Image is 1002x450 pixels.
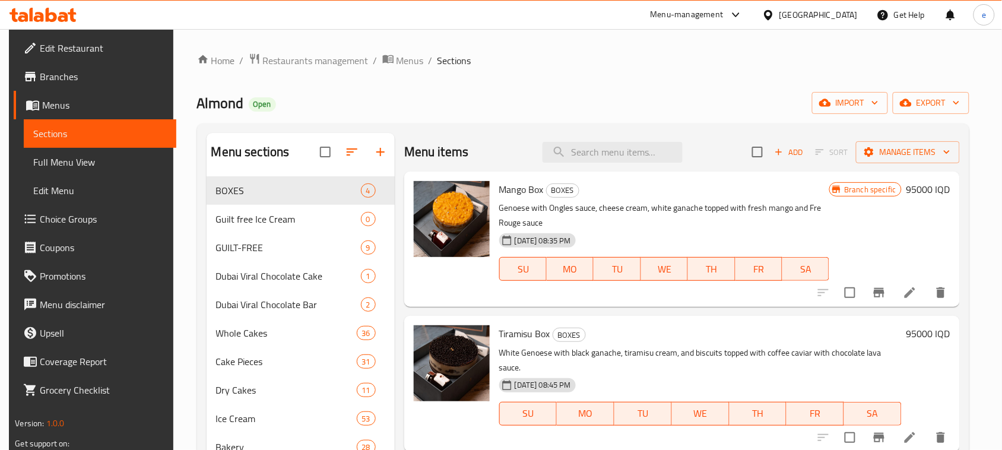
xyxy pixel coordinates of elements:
button: FR [787,402,844,426]
button: Manage items [856,141,960,163]
span: Branches [40,69,167,84]
img: Tiramisu Box [414,325,490,401]
a: Grocery Checklist [14,376,176,404]
a: Full Menu View [24,148,176,176]
a: Branches [14,62,176,91]
span: Edit Restaurant [40,41,167,55]
h2: Menu items [404,143,469,161]
p: Genoese with Ongles sauce, cheese cream, white ganache topped with fresh mango and Fre Rouge sauce [499,201,830,230]
span: FR [740,261,778,278]
button: import [812,92,888,114]
span: 4 [362,185,375,197]
span: Almond [197,90,244,116]
div: Guilt free Ice Cream [216,212,361,226]
button: SA [844,402,902,426]
span: Sections [33,126,167,141]
a: Choice Groups [14,205,176,233]
div: Menu-management [651,8,724,22]
div: Guilt free Ice Cream0 [207,205,395,233]
a: Edit Menu [24,176,176,205]
a: Edit menu item [903,430,917,445]
a: Edit menu item [903,286,917,300]
span: Manage items [865,145,950,160]
li: / [373,53,378,68]
span: 31 [357,356,375,367]
span: Sections [437,53,471,68]
span: Menus [42,98,167,112]
span: Select section [745,140,770,164]
div: Ice Cream [216,411,357,426]
div: items [361,240,376,255]
span: Select section first [808,143,856,161]
a: Sections [24,119,176,148]
span: MO [562,405,610,422]
span: 0 [362,214,375,225]
span: WE [646,261,683,278]
a: Menus [14,91,176,119]
span: TH [693,261,730,278]
div: Cake Pieces [216,354,357,369]
div: items [361,212,376,226]
span: Promotions [40,269,167,283]
div: Dubai Viral Chocolate Bar2 [207,290,395,319]
button: TU [594,257,640,281]
div: BOXES4 [207,176,395,205]
span: Whole Cakes [216,326,357,340]
input: search [543,142,683,163]
button: Branch-specific-item [865,278,893,307]
img: Mango Box [414,181,490,257]
a: Coupons [14,233,176,262]
div: Open [249,97,276,112]
span: 9 [362,242,375,253]
span: Branch specific [839,184,900,195]
span: Restaurants management [263,53,369,68]
button: SA [782,257,829,281]
span: WE [677,405,725,422]
span: Choice Groups [40,212,167,226]
button: Add section [366,138,395,166]
span: MO [551,261,589,278]
span: Select all sections [313,140,338,164]
button: SU [499,257,547,281]
span: Tiramisu Box [499,325,550,343]
li: / [429,53,433,68]
div: BOXES [553,328,586,342]
a: Menus [382,53,424,68]
span: Dry Cakes [216,383,357,397]
span: Grocery Checklist [40,383,167,397]
div: Whole Cakes36 [207,319,395,347]
div: Cake Pieces31 [207,347,395,376]
span: Dubai Viral Chocolate Bar [216,297,361,312]
span: TU [619,405,667,422]
h2: Menu sections [211,143,290,161]
h6: 95000 IQD [906,181,950,198]
div: items [357,383,376,397]
div: GUILT-FREE9 [207,233,395,262]
button: Add [770,143,808,161]
button: TH [730,402,787,426]
span: Select to update [838,280,863,305]
div: Ice Cream53 [207,404,395,433]
a: Restaurants management [249,53,369,68]
span: Add [773,145,805,159]
span: Menu disclaimer [40,297,167,312]
h6: 95000 IQD [906,325,950,342]
button: MO [547,257,594,281]
span: 2 [362,299,375,310]
button: TH [688,257,735,281]
span: e [982,8,986,21]
div: GUILT-FREE [216,240,361,255]
div: items [357,411,376,426]
span: Select to update [838,425,863,450]
span: BOXES [216,183,361,198]
span: Open [249,99,276,109]
a: Home [197,53,235,68]
span: 1.0.0 [46,416,65,431]
a: Promotions [14,262,176,290]
p: White Genoese with black ganache, tiramisu cream, and biscuits topped with coffee caviar with cho... [499,346,902,375]
span: Dubai Viral Chocolate Cake [216,269,361,283]
li: / [240,53,244,68]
